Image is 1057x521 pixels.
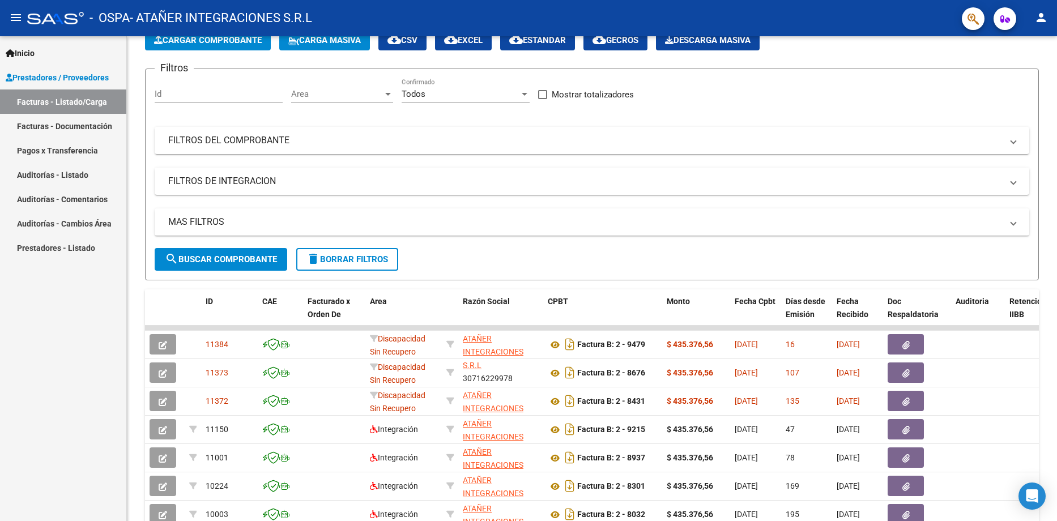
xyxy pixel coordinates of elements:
span: Fecha Recibido [837,297,868,319]
div: 30716229978 [463,332,539,356]
div: 30716229978 [463,474,539,498]
span: [DATE] [735,368,758,377]
span: 11384 [206,340,228,349]
datatable-header-cell: Doc Respaldatoria [883,289,951,339]
span: Integración [370,425,418,434]
span: Area [291,89,383,99]
strong: $ 435.376,56 [667,340,713,349]
button: Gecros [583,30,647,50]
strong: Factura B: 2 - 9479 [577,340,645,349]
button: Estandar [500,30,575,50]
div: 30716229978 [463,389,539,413]
span: CAE [262,297,277,306]
span: Gecros [593,35,638,45]
strong: Factura B: 2 - 8676 [577,369,645,378]
span: ID [206,297,213,306]
span: 11150 [206,425,228,434]
i: Descargar documento [562,420,577,438]
span: Integración [370,453,418,462]
mat-expansion-panel-header: MAS FILTROS [155,208,1029,236]
mat-icon: search [165,252,178,266]
span: [DATE] [837,396,860,405]
span: 107 [786,368,799,377]
strong: Factura B: 2 - 8301 [577,482,645,491]
span: Area [370,297,387,306]
mat-icon: menu [9,11,23,24]
datatable-header-cell: Facturado x Orden De [303,289,365,339]
i: Descargar documento [562,477,577,495]
span: Discapacidad Sin Recupero [370,334,425,356]
span: [DATE] [837,368,860,377]
mat-panel-title: FILTROS DE INTEGRACION [168,175,1002,187]
span: ATAÑER INTEGRACIONES S.R.L [463,391,523,426]
datatable-header-cell: Fecha Cpbt [730,289,781,339]
div: 30716229978 [463,361,539,385]
div: 30716229978 [463,417,539,441]
span: Doc Respaldatoria [888,297,939,319]
div: 30716229978 [463,446,539,469]
strong: $ 435.376,56 [667,368,713,377]
strong: $ 435.376,56 [667,396,713,405]
strong: Factura B: 2 - 8937 [577,454,645,463]
app-download-masive: Descarga masiva de comprobantes (adjuntos) [656,30,760,50]
span: [DATE] [735,481,758,490]
span: Buscar Comprobante [165,254,277,264]
mat-icon: delete [306,252,320,266]
span: 11372 [206,396,228,405]
span: - ATAÑER INTEGRACIONES S.R.L [130,6,312,31]
datatable-header-cell: Días desde Emisión [781,289,832,339]
strong: $ 435.376,56 [667,481,713,490]
strong: Factura B: 2 - 8032 [577,510,645,519]
datatable-header-cell: Retencion IIBB [1005,289,1050,339]
span: Borrar Filtros [306,254,388,264]
span: 47 [786,425,795,434]
span: [DATE] [837,510,860,519]
span: ATAÑER INTEGRACIONES S.R.L [463,447,523,482]
span: Todos [402,89,425,99]
i: Descargar documento [562,364,577,382]
span: Descarga Masiva [665,35,751,45]
mat-expansion-panel-header: FILTROS DEL COMPROBANTE [155,127,1029,154]
h3: Filtros [155,60,194,76]
span: 135 [786,396,799,405]
mat-icon: cloud_download [387,33,401,46]
i: Descargar documento [562,335,577,353]
span: Retencion IIBB [1009,297,1046,319]
strong: $ 435.376,56 [667,510,713,519]
span: 169 [786,481,799,490]
datatable-header-cell: CAE [258,289,303,339]
mat-icon: cloud_download [509,33,523,46]
strong: Factura B: 2 - 9215 [577,425,645,434]
span: 10003 [206,510,228,519]
span: Carga Masiva [288,35,361,45]
button: Borrar Filtros [296,248,398,271]
span: 78 [786,453,795,462]
span: [DATE] [735,510,758,519]
button: CSV [378,30,427,50]
datatable-header-cell: Monto [662,289,730,339]
span: ATAÑER INTEGRACIONES S.R.L [463,334,523,369]
span: ATAÑER INTEGRACIONES S.R.L [463,419,523,454]
span: [DATE] [735,453,758,462]
span: Monto [667,297,690,306]
span: CPBT [548,297,568,306]
span: EXCEL [444,35,483,45]
i: Descargar documento [562,449,577,467]
datatable-header-cell: ID [201,289,258,339]
span: - OSPA [89,6,130,31]
span: Discapacidad Sin Recupero [370,362,425,385]
span: [DATE] [735,396,758,405]
span: [DATE] [837,340,860,349]
span: Facturado x Orden De [308,297,350,319]
button: EXCEL [435,30,492,50]
button: Buscar Comprobante [155,248,287,271]
button: Descarga Masiva [656,30,760,50]
span: 16 [786,340,795,349]
mat-icon: person [1034,11,1048,24]
datatable-header-cell: CPBT [543,289,662,339]
span: Discapacidad Sin Recupero [370,391,425,413]
span: [DATE] [735,425,758,434]
span: Integración [370,510,418,519]
span: Integración [370,481,418,490]
span: [DATE] [735,340,758,349]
